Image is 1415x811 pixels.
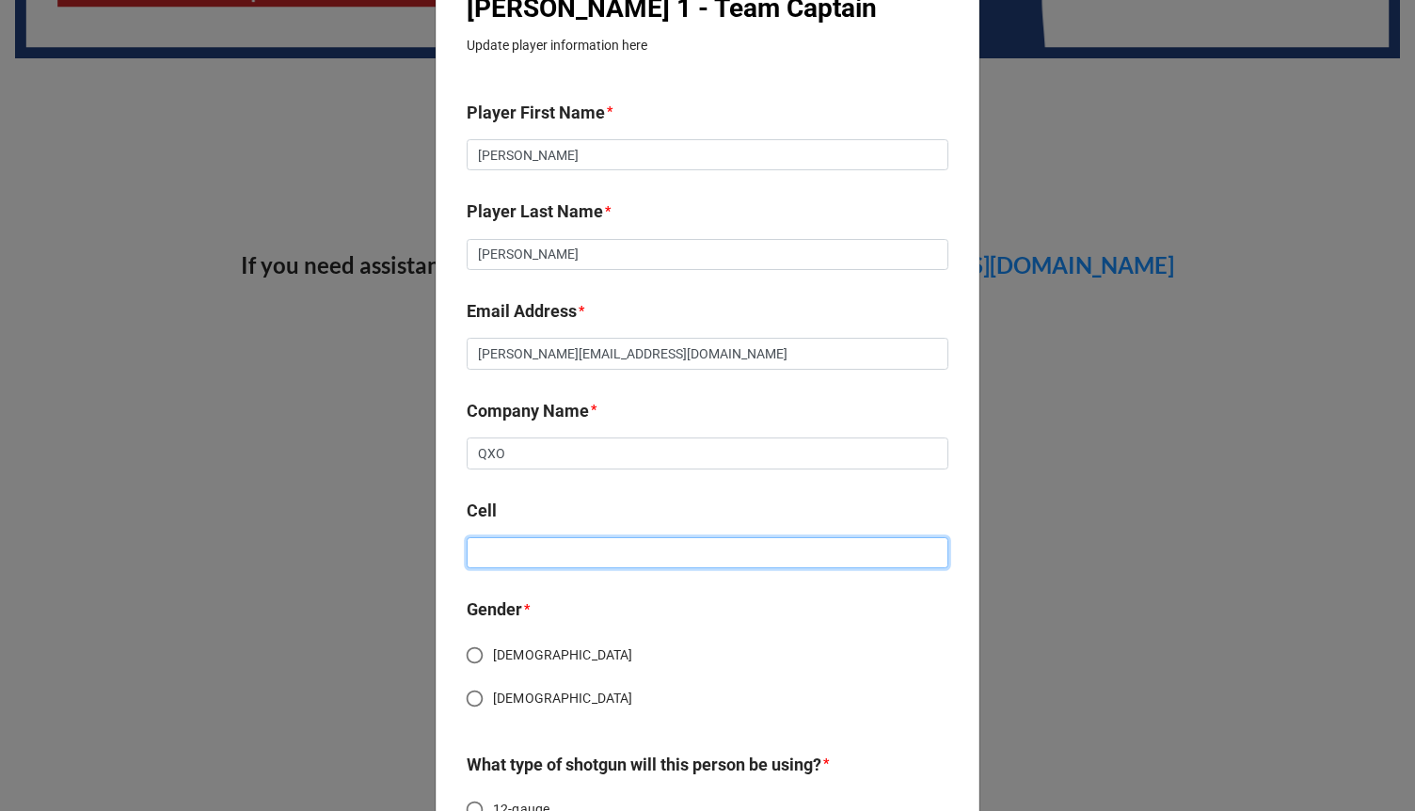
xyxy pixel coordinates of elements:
label: Company Name [467,398,589,424]
label: Email Address [467,298,577,325]
label: Gender [467,596,522,623]
span: [DEMOGRAPHIC_DATA] [493,645,632,665]
label: What type of shotgun will this person be using? [467,752,821,778]
label: Player First Name [467,100,605,126]
label: Player Last Name [467,199,603,225]
label: Cell [467,498,497,524]
p: Update player information here [467,36,948,55]
span: [DEMOGRAPHIC_DATA] [493,689,632,708]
